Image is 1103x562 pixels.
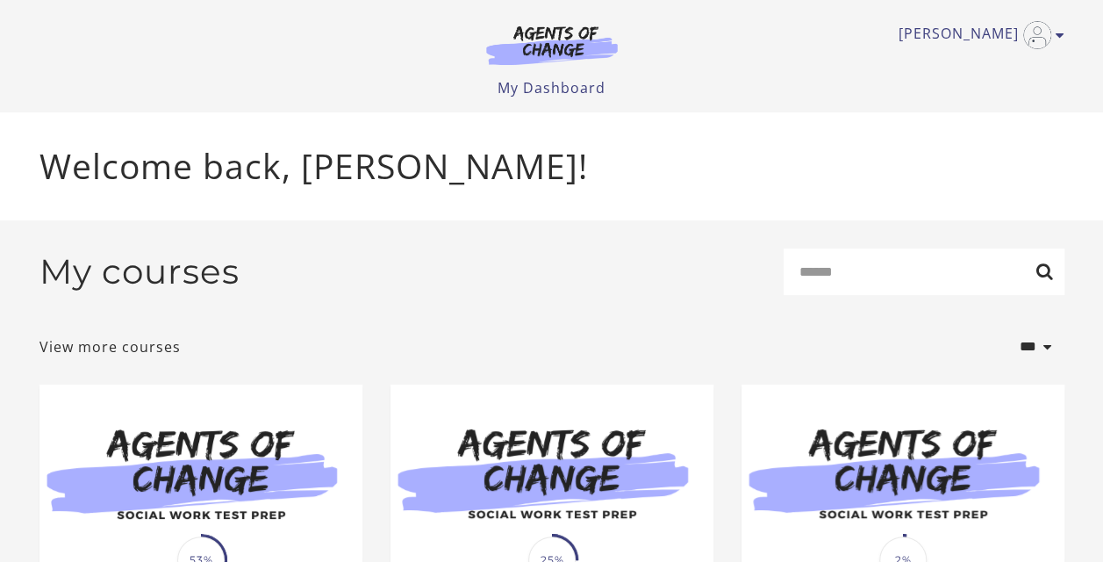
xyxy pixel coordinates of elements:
h2: My courses [39,251,240,292]
a: Toggle menu [899,21,1056,49]
a: My Dashboard [498,78,605,97]
a: View more courses [39,336,181,357]
p: Welcome back, [PERSON_NAME]! [39,140,1064,192]
img: Agents of Change Logo [468,25,636,65]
